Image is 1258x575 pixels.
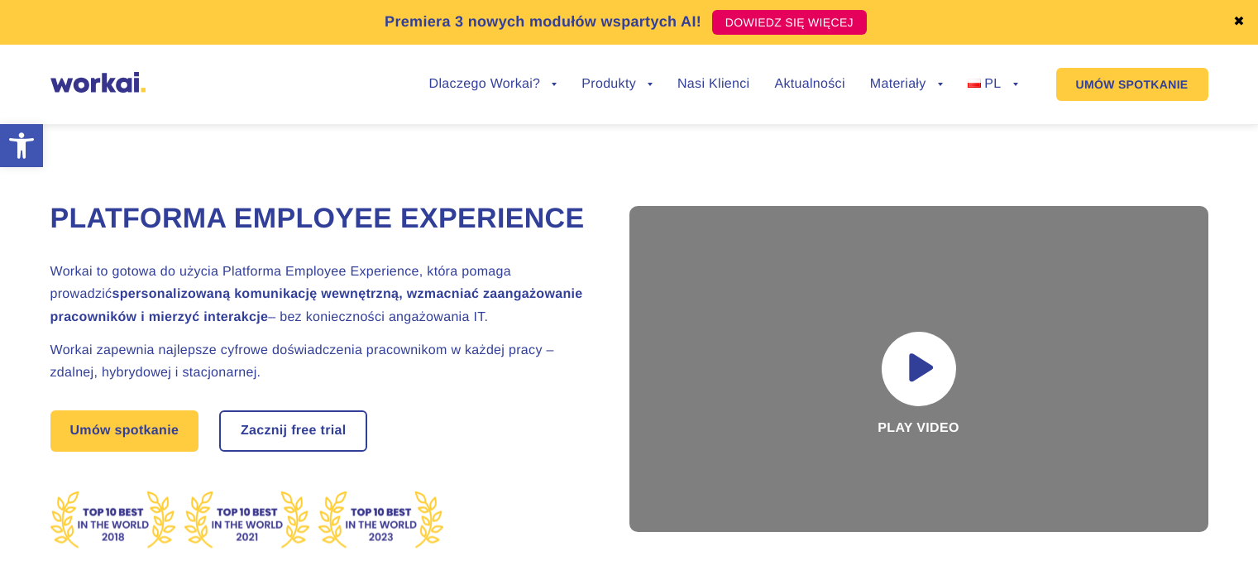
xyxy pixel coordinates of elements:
[429,78,557,91] a: Dlaczego Workai?
[50,410,199,452] a: Umów spotkanie
[870,78,943,91] a: Materiały
[50,261,588,328] h2: Workai to gotowa do użycia Platforma Employee Experience, która pomaga prowadzić – bez koniecznoś...
[50,287,583,323] strong: spersonalizowaną komunikację wewnętrzną, wzmacniać zaangażowanie pracowników i mierzyć interakcje
[1056,68,1208,101] a: UMÓW SPOTKANIE
[221,412,366,450] a: Zacznij free trial
[581,78,653,91] a: Produkty
[984,77,1001,91] span: PL
[677,78,749,91] a: Nasi Klienci
[774,78,844,91] a: Aktualności
[712,10,867,35] a: DOWIEDZ SIĘ WIĘCEJ
[385,11,701,33] p: Premiera 3 nowych modułów wspartych AI!
[50,339,588,384] h2: Workai zapewnia najlepsze cyfrowe doświadczenia pracownikom w każdej pracy – zdalnej, hybrydowej ...
[1233,16,1245,29] a: ✖
[50,200,588,238] h1: Platforma Employee Experience
[629,206,1208,532] div: Play video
